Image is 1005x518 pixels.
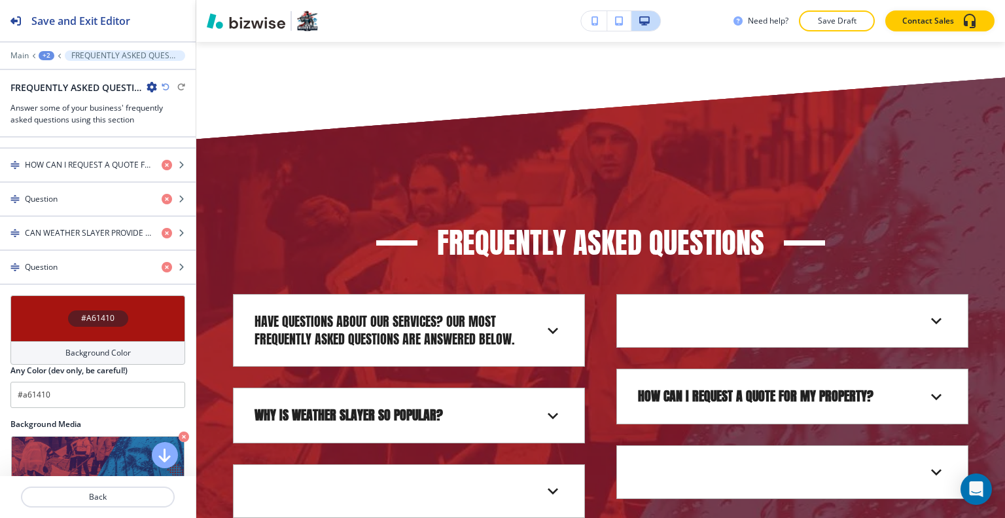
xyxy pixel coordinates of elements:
img: Your Logo [297,10,318,31]
h4: #A61410 [81,312,115,324]
h2: FREQUENTLY ASKED QUESTIONS [10,81,141,94]
p: Contact Sales [902,15,954,27]
button: FREQUENTLY ASKED QUESTIONS [65,50,185,61]
button: Contact Sales [885,10,995,31]
p: Have questions about our services? Our most frequently asked questions are answered below. [255,313,527,348]
h2: Background Media [10,418,185,430]
p: FREQUENTLY ASKED QUESTIONS [71,51,179,60]
p: Back [22,491,173,503]
h4: HOW CAN I REQUEST A QUOTE FOR MY PROPERTY? [25,159,151,171]
h3: Answer some of your business' frequently asked questions using this section [10,102,185,126]
strong: HOW CAN I REQUEST A QUOTE FOR MY PROPERTY? [638,386,873,406]
img: Drag [10,194,20,204]
strong: WHY IS WEATHER SLAYER SO POPULAR? [255,405,443,425]
img: Bizwise Logo [207,13,285,29]
button: Back [21,487,175,508]
div: HOW CAN I REQUEST A QUOTE FOR MY PROPERTY? [627,380,957,413]
div: WHY IS WEATHER SLAYER SO POPULAR? [244,399,574,432]
p: Save Draft [816,15,858,27]
h4: Question [25,193,58,205]
button: +2 [39,51,54,60]
h4: CAN WEATHER SLAYER PROVIDE FLOOD PROTECTION FOR WOOD-FRAMED HOMES? [25,227,151,239]
h4: Question [25,261,58,273]
div: Open Intercom Messenger [961,473,992,505]
h3: Need help? [748,15,788,27]
button: Main [10,51,29,60]
img: Drag [10,263,20,272]
h2: Save and Exit Editor [31,13,130,29]
h3: FREQUENTLY ASKED QUESTIONS [437,223,764,263]
img: Drag [10,229,20,238]
button: #A61410Background Color [10,295,185,365]
h2: Any Color (dev only, be careful!) [10,365,128,377]
div: Have questions about our services? Our most frequently asked questions are answered below. [244,305,574,356]
h4: Background Color [65,347,131,359]
img: Drag [10,160,20,170]
button: Save Draft [799,10,875,31]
